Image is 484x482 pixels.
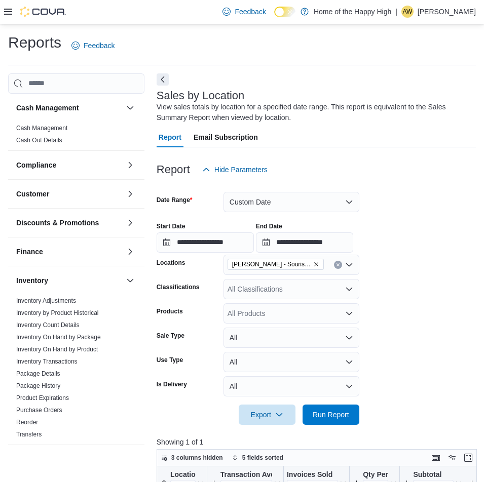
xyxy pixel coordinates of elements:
[194,127,258,147] span: Email Subscription
[157,222,185,230] label: Start Date
[16,125,67,132] a: Cash Management
[16,346,98,353] a: Inventory On Hand by Product
[16,431,42,438] a: Transfers
[224,192,359,212] button: Custom Date
[157,259,185,267] label: Locations
[157,102,471,123] div: View sales totals by location for a specified date range. This report is equivalent to the Sales ...
[157,356,183,364] label: Use Type
[16,454,41,464] h3: Loyalty
[8,32,61,53] h1: Reports
[16,103,79,113] h3: Cash Management
[401,6,414,18] div: Amanda Wheatley
[8,295,144,445] div: Inventory
[345,285,353,293] button: Open list of options
[157,380,187,388] label: Is Delivery
[402,6,412,18] span: AW
[170,470,196,479] div: Location
[157,307,183,315] label: Products
[8,122,144,150] div: Cash Management
[313,410,349,420] span: Run Report
[16,218,122,228] button: Discounts & Promotions
[235,7,266,17] span: Feedback
[124,217,136,229] button: Discounts & Promotions
[345,309,353,317] button: Open list of options
[16,370,60,377] a: Package Details
[16,430,42,438] span: Transfers
[313,261,319,267] button: Remove Estevan - Souris Avenue - Fire & Flower from selection in this group
[228,259,324,270] span: Estevan - Souris Avenue - Fire & Flower
[16,322,80,329] a: Inventory Count Details
[124,246,136,258] button: Finance
[157,332,184,340] label: Sale Type
[198,159,272,180] button: Hide Parameters
[16,103,122,113] button: Cash Management
[274,7,295,17] input: Dark Mode
[274,17,275,18] span: Dark Mode
[20,7,66,17] img: Cova
[84,41,115,51] span: Feedback
[256,232,353,253] input: Press the down key to open a popover containing a calendar.
[242,454,283,462] span: 5 fields sorted
[287,470,338,479] div: Invoices Sold
[124,159,136,171] button: Compliance
[159,127,181,147] span: Report
[157,283,200,291] label: Classifications
[157,437,480,447] p: Showing 1 of 1
[157,73,169,86] button: Next
[413,470,454,479] div: Subtotal
[16,370,60,378] span: Package Details
[16,321,80,329] span: Inventory Count Details
[16,333,101,341] span: Inventory On Hand by Package
[16,247,43,257] h3: Finance
[124,188,136,200] button: Customer
[220,470,272,479] div: Transaction Average
[228,452,287,464] button: 5 fields sorted
[157,164,190,176] h3: Report
[16,189,122,199] button: Customer
[124,453,136,465] button: Loyalty
[16,394,69,402] span: Product Expirations
[430,452,442,464] button: Keyboard shortcuts
[157,232,254,253] input: Press the down key to open a popover containing a calendar.
[16,382,60,389] a: Package History
[418,6,476,18] p: [PERSON_NAME]
[16,275,122,286] button: Inventory
[171,454,223,462] span: 3 columns hidden
[16,137,62,144] a: Cash Out Details
[16,358,78,365] a: Inventory Transactions
[157,196,193,204] label: Date Range
[157,90,245,102] h3: Sales by Location
[224,328,359,348] button: All
[395,6,397,18] p: |
[157,452,227,464] button: 3 columns hidden
[16,275,48,286] h3: Inventory
[446,452,458,464] button: Display options
[16,297,76,304] a: Inventory Adjustments
[16,357,78,366] span: Inventory Transactions
[16,189,49,199] h3: Customer
[16,124,67,132] span: Cash Management
[16,407,62,414] a: Purchase Orders
[16,419,38,426] a: Reorder
[16,160,122,170] button: Compliance
[124,274,136,287] button: Inventory
[214,165,268,175] span: Hide Parameters
[16,345,98,353] span: Inventory On Hand by Product
[16,247,122,257] button: Finance
[16,406,62,414] span: Purchase Orders
[16,309,99,316] a: Inventory by Product Historical
[16,297,76,305] span: Inventory Adjustments
[16,160,56,170] h3: Compliance
[16,454,122,464] button: Loyalty
[345,261,353,269] button: Open list of options
[67,35,119,56] a: Feedback
[232,259,311,269] span: [PERSON_NAME] - Souris Avenue - Fire & Flower
[363,470,388,479] div: Qty Per Transaction
[16,382,60,390] span: Package History
[218,2,270,22] a: Feedback
[303,405,359,425] button: Run Report
[16,136,62,144] span: Cash Out Details
[16,334,101,341] a: Inventory On Hand by Package
[16,218,99,228] h3: Discounts & Promotions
